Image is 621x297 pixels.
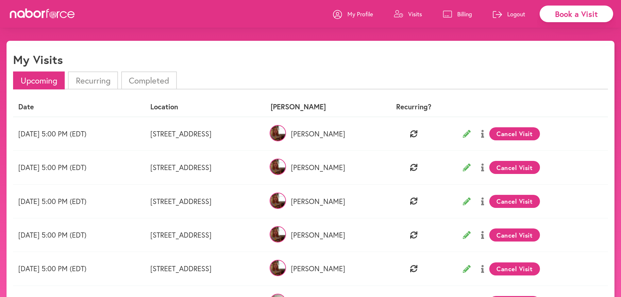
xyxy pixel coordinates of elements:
td: [STREET_ADDRESS] [145,252,265,286]
a: Logout [493,4,525,24]
p: [PERSON_NAME] [271,130,370,138]
img: 4zUoyCGQmW9I6u5jqRAK [270,260,286,276]
img: 4zUoyCGQmW9I6u5jqRAK [270,226,286,242]
td: [DATE] 5:00 PM (EDT) [13,218,145,252]
p: Billing [457,10,472,18]
th: Recurring? [376,97,452,117]
p: [PERSON_NAME] [271,197,370,206]
li: Upcoming [13,71,65,89]
img: 4zUoyCGQmW9I6u5jqRAK [270,159,286,175]
button: Cancel Visit [489,161,540,174]
button: Cancel Visit [489,262,540,275]
button: Cancel Visit [489,127,540,140]
td: [DATE] 5:00 PM (EDT) [13,151,145,184]
p: [PERSON_NAME] [271,231,370,239]
p: Visits [408,10,422,18]
button: Cancel Visit [489,228,540,242]
a: Visits [394,4,422,24]
button: Cancel Visit [489,195,540,208]
td: [STREET_ADDRESS] [145,117,265,151]
p: [PERSON_NAME] [271,163,370,172]
td: [STREET_ADDRESS] [145,151,265,184]
td: [STREET_ADDRESS] [145,218,265,252]
a: My Profile [333,4,373,24]
img: 4zUoyCGQmW9I6u5jqRAK [270,125,286,141]
p: [PERSON_NAME] [271,264,370,273]
td: [STREET_ADDRESS] [145,184,265,218]
li: Recurring [68,71,118,89]
td: [DATE] 5:00 PM (EDT) [13,184,145,218]
div: Book a Visit [540,6,613,22]
img: 4zUoyCGQmW9I6u5jqRAK [270,193,286,209]
li: Completed [121,71,177,89]
p: My Profile [347,10,373,18]
th: [PERSON_NAME] [265,97,376,117]
td: [DATE] 5:00 PM (EDT) [13,117,145,151]
td: [DATE] 5:00 PM (EDT) [13,252,145,286]
a: Billing [443,4,472,24]
th: Date [13,97,145,117]
th: Location [145,97,265,117]
p: Logout [507,10,525,18]
h1: My Visits [13,53,63,67]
